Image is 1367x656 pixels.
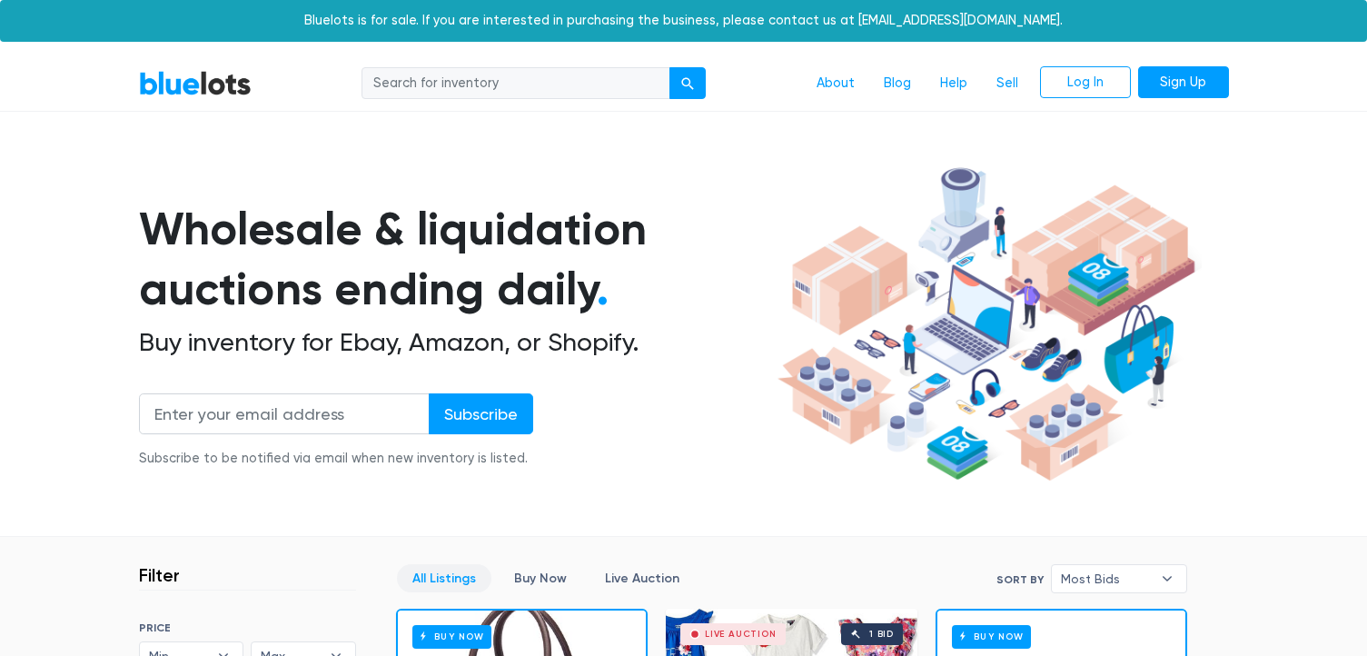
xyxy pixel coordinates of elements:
label: Sort By [996,572,1044,588]
span: . [597,262,609,316]
a: All Listings [397,564,491,592]
h1: Wholesale & liquidation auctions ending daily [139,199,771,320]
img: hero-ee84e7d0318cb26816c560f6b4441b76977f77a177738b4e94f68c95b2b83dbb.png [771,159,1202,490]
input: Search for inventory [362,67,670,100]
a: Buy Now [499,564,582,592]
a: About [802,66,869,101]
h3: Filter [139,564,180,586]
h6: Buy Now [952,625,1031,648]
a: Help [926,66,982,101]
h6: PRICE [139,621,356,634]
span: Most Bids [1061,565,1152,592]
input: Enter your email address [139,393,430,434]
a: BlueLots [139,70,252,96]
div: Live Auction [705,630,777,639]
div: Subscribe to be notified via email when new inventory is listed. [139,449,533,469]
a: Sign Up [1138,66,1229,99]
h2: Buy inventory for Ebay, Amazon, or Shopify. [139,327,771,358]
a: Live Auction [589,564,695,592]
input: Subscribe [429,393,533,434]
div: 1 bid [869,630,894,639]
a: Log In [1040,66,1131,99]
b: ▾ [1148,565,1186,592]
a: Sell [982,66,1033,101]
a: Blog [869,66,926,101]
h6: Buy Now [412,625,491,648]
